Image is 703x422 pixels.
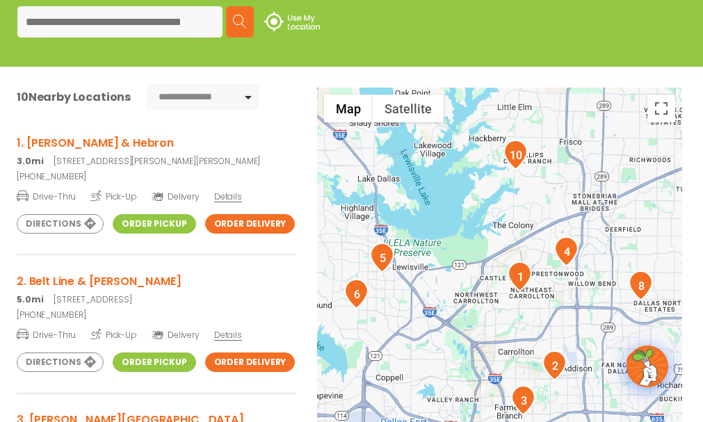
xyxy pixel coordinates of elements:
[508,261,532,291] div: 1
[511,385,535,415] div: 3
[370,243,394,273] div: 5
[17,293,296,306] p: [STREET_ADDRESS]
[17,309,296,321] a: [PHONE_NUMBER]
[344,279,369,309] div: 6
[17,214,104,234] a: Directions
[233,15,247,29] img: search.svg
[17,134,296,168] a: 1. [PERSON_NAME] & Hebron 3.0mi[STREET_ADDRESS][PERSON_NAME][PERSON_NAME]
[214,329,242,341] span: Details
[17,88,131,106] div: Nearby Locations
[17,155,43,167] strong: 3.0mi
[554,236,579,266] div: 4
[324,95,373,122] button: Show street map
[542,350,567,380] div: 2
[17,352,104,372] a: Directions
[205,352,296,372] a: Order Delivery
[152,190,200,203] span: Delivery
[113,352,195,372] a: Order Pickup
[17,134,296,152] h3: 1. [PERSON_NAME] & Hebron
[17,293,43,305] strong: 5.0mi
[17,170,296,183] a: [PHONE_NUMBER]
[625,350,649,380] div: 9
[17,189,76,203] span: Drive-Thru
[628,347,667,386] img: wpChatIcon
[17,273,296,290] h3: 2. Belt Line & [PERSON_NAME]
[373,95,444,122] button: Show satellite imagery
[629,270,653,300] div: 8
[152,329,200,341] span: Delivery
[17,186,296,203] a: Drive-Thru Pick-Up Delivery Details
[17,327,76,341] span: Drive-Thru
[90,327,137,341] span: Pick-Up
[264,12,320,31] img: use-location.svg
[113,214,195,234] a: Order Pickup
[17,273,296,306] a: 2. Belt Line & [PERSON_NAME] 5.0mi[STREET_ADDRESS]
[17,89,29,105] span: 10
[214,190,242,202] span: Details
[17,324,296,341] a: Drive-Thru Pick-Up Delivery Details
[503,140,528,170] div: 10
[205,214,296,234] a: Order Delivery
[647,95,675,122] button: Toggle fullscreen view
[17,155,296,168] p: [STREET_ADDRESS][PERSON_NAME][PERSON_NAME]
[90,189,137,203] span: Pick-Up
